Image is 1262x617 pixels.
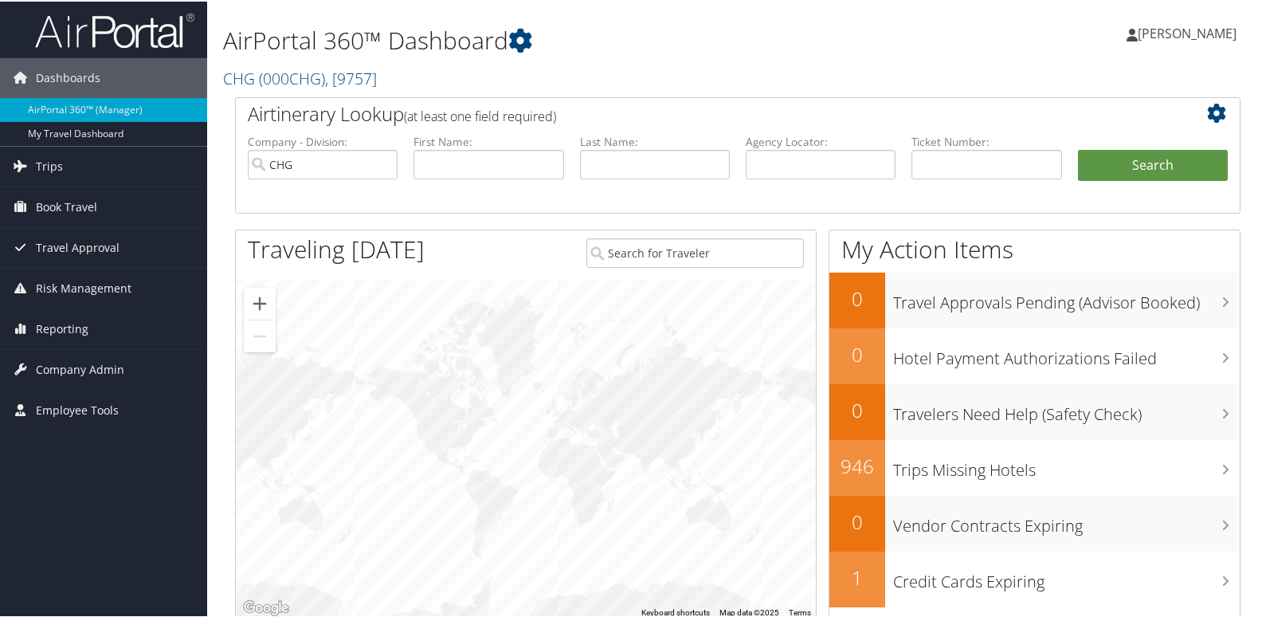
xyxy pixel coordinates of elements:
a: Open this area in Google Maps (opens a new window) [240,596,292,617]
span: , [ 9757 ] [325,66,377,88]
span: ( 000CHG ) [259,66,325,88]
span: Employee Tools [36,389,119,429]
label: Last Name: [580,132,730,148]
label: Agency Locator: [746,132,896,148]
h1: Traveling [DATE] [248,231,425,265]
a: [PERSON_NAME] [1127,8,1252,56]
a: Terms (opens in new tab) [789,607,811,615]
h2: Airtinerary Lookup [248,99,1144,126]
h1: AirPortal 360™ Dashboard [223,22,909,56]
a: 0Travel Approvals Pending (Advisor Booked) [829,271,1240,327]
h3: Travelers Need Help (Safety Check) [893,394,1240,424]
a: 1Credit Cards Expiring [829,550,1240,606]
button: Zoom in [244,286,276,318]
h3: Trips Missing Hotels [893,450,1240,480]
h2: 0 [829,507,885,534]
button: Keyboard shortcuts [641,606,710,617]
img: Google [240,596,292,617]
span: Trips [36,145,63,185]
h2: 0 [829,340,885,367]
a: 0Vendor Contracts Expiring [829,494,1240,550]
span: Reporting [36,308,88,348]
span: Map data ©2025 [719,607,779,615]
h2: 1 [829,563,885,590]
a: 0Hotel Payment Authorizations Failed [829,327,1240,383]
a: CHG [223,66,377,88]
h3: Credit Cards Expiring [893,561,1240,591]
input: Search for Traveler [586,237,804,266]
h2: 946 [829,451,885,478]
img: airportal-logo.png [35,10,194,48]
span: [PERSON_NAME] [1138,23,1237,41]
h3: Travel Approvals Pending (Advisor Booked) [893,282,1240,312]
h3: Vendor Contracts Expiring [893,505,1240,536]
span: Risk Management [36,267,131,307]
label: Ticket Number: [911,132,1061,148]
h2: 0 [829,395,885,422]
a: 0Travelers Need Help (Safety Check) [829,383,1240,438]
span: Travel Approval [36,226,120,266]
a: 946Trips Missing Hotels [829,438,1240,494]
h1: My Action Items [829,231,1240,265]
h3: Hotel Payment Authorizations Failed [893,338,1240,368]
label: First Name: [413,132,563,148]
span: Book Travel [36,186,97,226]
h2: 0 [829,284,885,311]
label: Company - Division: [248,132,398,148]
button: Zoom out [244,319,276,351]
button: Search [1078,148,1228,180]
span: (at least one field required) [404,106,556,124]
span: Dashboards [36,57,100,96]
span: Company Admin [36,348,124,388]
